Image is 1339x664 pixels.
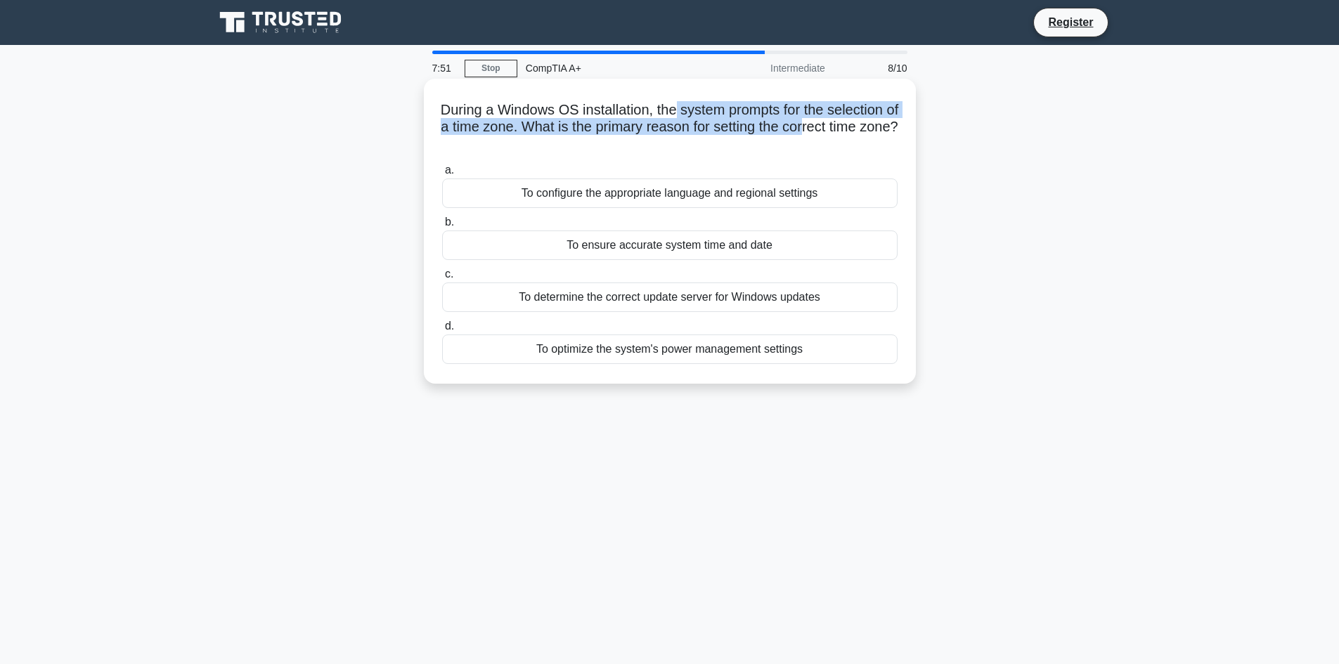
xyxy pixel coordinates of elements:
[441,101,899,153] h5: During a Windows OS installation, the system prompts for the selection of a time zone. What is th...
[711,54,834,82] div: Intermediate
[445,216,454,228] span: b.
[1040,13,1101,31] a: Register
[445,268,453,280] span: c.
[834,54,916,82] div: 8/10
[442,230,898,260] div: To ensure accurate system time and date
[517,54,711,82] div: CompTIA A+
[442,334,898,364] div: To optimize the system's power management settings
[465,60,517,77] a: Stop
[445,164,454,176] span: a.
[424,54,465,82] div: 7:51
[442,282,898,312] div: To determine the correct update server for Windows updates
[442,178,898,208] div: To configure the appropriate language and regional settings
[445,320,454,332] span: d.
